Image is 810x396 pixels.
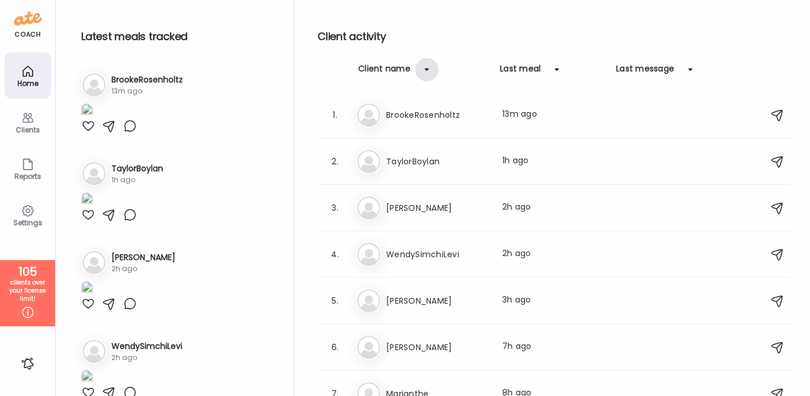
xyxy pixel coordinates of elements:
div: clients over your license limit! [4,279,51,303]
div: Client name [358,63,411,81]
img: ate [14,9,42,28]
img: bg-avatar-default.svg [357,336,380,359]
h3: [PERSON_NAME] [111,251,175,264]
img: bg-avatar-default.svg [357,150,380,173]
div: 13m ago [111,86,183,96]
img: bg-avatar-default.svg [357,243,380,266]
div: 13m ago [502,108,604,122]
img: bg-avatar-default.svg [82,340,106,363]
img: bg-avatar-default.svg [357,103,380,127]
div: Last message [616,63,674,81]
h3: WendySimchiLevi [386,247,488,261]
img: images%2F3fwvDlQRwvRcGYrI4fmdzFMliNn2%2FInacmKYwSBkCeIhTp5Nk%2Fz9W9wL3iOMYN7Q60OGmd_1080 [81,370,93,386]
div: 7h ago [502,340,604,354]
div: 2h ago [111,264,175,274]
div: 3. [328,201,342,215]
h3: BrookeRosenholtz [386,108,488,122]
img: images%2Fp6Sk6jfsZHXBuU5AtNHuMZ21zfP2%2FckdcIkIXTqOHxXjVwzoB%2FpUxAGsRbqLtbLalmdTWA_1080 [81,103,93,119]
div: 4. [328,247,342,261]
h3: [PERSON_NAME] [386,340,488,354]
div: Settings [7,219,49,226]
div: 3h ago [502,294,604,308]
div: Last meal [500,63,541,81]
div: 105 [4,265,51,279]
div: coach [15,30,41,39]
h3: [PERSON_NAME] [386,294,488,308]
img: bg-avatar-default.svg [357,289,380,312]
h3: WendySimchiLevi [111,340,182,352]
div: Home [7,80,49,87]
h3: TaylorBoylan [386,154,488,168]
div: 2h ago [111,352,182,363]
img: images%2FB5Gvj8uJtddG2blxiPNBeVKITB93%2FNjXVzS72HquXu5Hy38D0%2FE3hLS9E6Xy0Uh62Pqbn6_1080 [81,281,93,297]
h3: TaylorBoylan [111,163,163,175]
img: images%2FvlHkDVkQ6uUy44NQPvf5keJU99W2%2F8Ueve4aIs7rVv1zFM0yV%2FAM4AY8vGJoyzuYGP84xE_1080 [81,192,93,208]
div: Clients [7,126,49,134]
h2: Client activity [318,28,791,45]
img: bg-avatar-default.svg [82,162,106,185]
img: bg-avatar-default.svg [82,73,106,96]
div: 5. [328,294,342,308]
h3: BrookeRosenholtz [111,74,183,86]
h2: Latest meals tracked [81,28,275,45]
div: 6. [328,340,342,354]
div: 1h ago [502,154,604,168]
img: bg-avatar-default.svg [82,251,106,274]
img: bg-avatar-default.svg [357,196,380,219]
div: 1h ago [111,175,163,185]
div: 2. [328,154,342,168]
div: 2h ago [502,247,604,261]
div: 2h ago [502,201,604,215]
div: Reports [7,172,49,180]
div: 1. [328,108,342,122]
h3: [PERSON_NAME] [386,201,488,215]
